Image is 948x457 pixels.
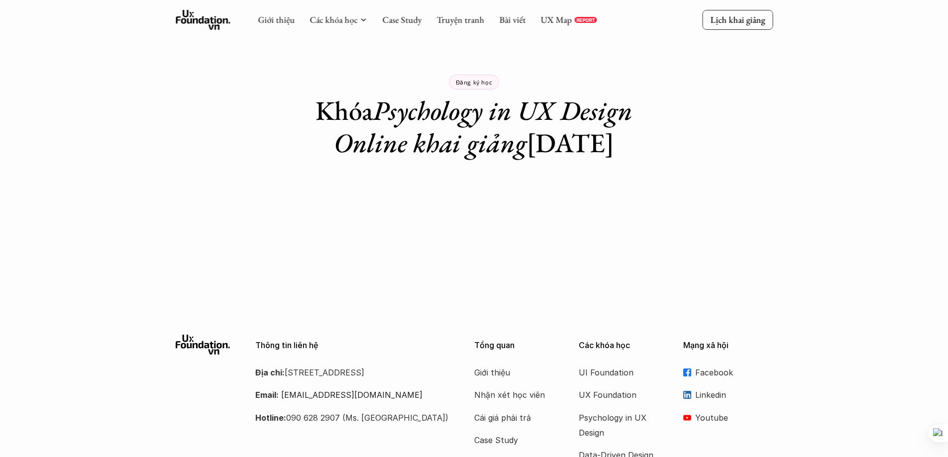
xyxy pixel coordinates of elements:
[579,387,658,402] a: UX Foundation
[334,93,638,160] em: Psychology in UX Design Online khai giảng
[540,14,572,25] a: UX Map
[382,14,421,25] a: Case Study
[579,365,658,380] a: UI Foundation
[474,341,564,350] p: Tổng quan
[474,410,554,425] a: Cái giá phải trả
[255,365,449,380] p: [STREET_ADDRESS]
[255,341,449,350] p: Thông tin liên hệ
[456,79,493,86] p: Đăng ký học
[702,10,773,29] a: Lịch khai giảng
[255,390,279,400] strong: Email:
[474,365,554,380] a: Giới thiệu
[710,14,765,25] p: Lịch khai giảng
[695,365,773,380] p: Facebook
[683,365,773,380] a: Facebook
[683,410,773,425] a: Youtube
[300,94,648,159] h1: Khóa [DATE]
[255,367,285,377] strong: Địa chỉ:
[258,14,295,25] a: Giới thiệu
[683,341,773,350] p: Mạng xã hội
[695,387,773,402] p: Linkedin
[576,17,595,23] p: REPORT
[310,14,357,25] a: Các khóa học
[255,413,286,423] strong: Hotline:
[474,387,554,402] a: Nhận xét học viên
[436,14,484,25] a: Truyện tranh
[255,410,449,425] p: 090 628 2907 (Ms. [GEOGRAPHIC_DATA])
[695,410,773,425] p: Youtube
[281,390,422,400] a: [EMAIL_ADDRESS][DOMAIN_NAME]
[474,433,554,448] a: Case Study
[499,14,526,25] a: Bài viết
[579,410,658,441] a: Psychology in UX Design
[579,341,668,350] p: Các khóa học
[683,387,773,402] a: Linkedin
[275,179,673,254] iframe: Tally form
